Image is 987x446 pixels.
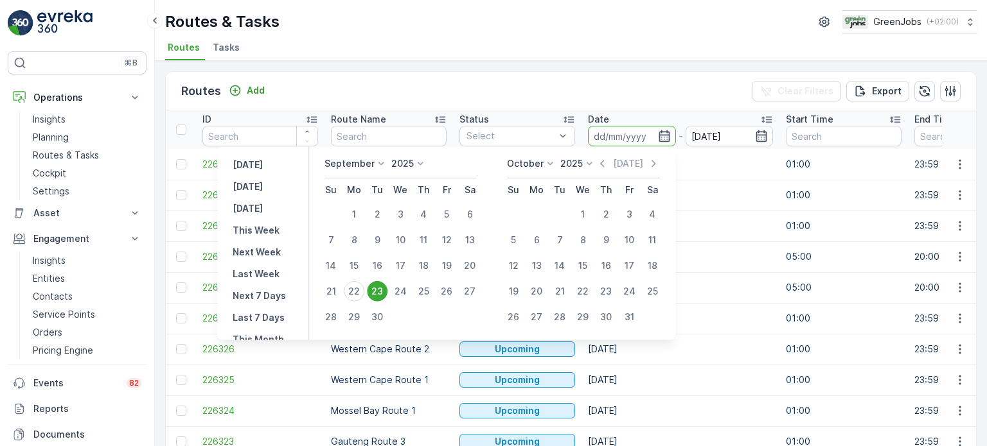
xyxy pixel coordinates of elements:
div: 9 [367,230,387,250]
td: [DATE] [582,334,779,365]
a: Insights [28,252,147,270]
td: [DATE] [582,395,779,426]
span: 226407 [202,250,318,263]
p: Settings [33,185,69,198]
p: Pricing Engine [33,344,93,357]
p: Entities [33,272,65,285]
p: Service Points [33,308,95,321]
div: 7 [549,230,570,250]
div: Toggle Row Selected [176,406,186,416]
button: Engagement [8,226,147,252]
div: 16 [367,255,387,276]
div: 8 [344,230,364,250]
button: Upcoming [459,372,575,388]
div: 30 [596,307,616,327]
div: 10 [619,230,639,250]
p: Mossel Bay Route 1 [331,404,447,417]
p: Contacts [33,290,73,303]
a: Service Points [28,305,147,323]
button: This Month [227,332,289,347]
span: Routes [168,41,200,54]
div: 3 [390,204,411,225]
div: 25 [413,281,434,302]
a: Insights [28,110,147,128]
p: [DATE] [613,157,643,170]
a: Reports [8,396,147,422]
button: Today [227,179,268,194]
div: 7 [321,230,341,250]
button: Yesterday [227,157,268,173]
img: logo_light-DOdMpM7g.png [37,10,93,36]
div: 6 [526,230,547,250]
a: 226327 [202,312,318,325]
p: 05:00 [786,281,902,294]
div: 28 [321,307,341,327]
p: Western Cape Route 1 [331,373,447,386]
div: 24 [390,281,411,302]
p: 01:00 [786,189,902,202]
p: This Week [233,224,280,237]
div: 26 [503,307,524,327]
th: Saturday [458,178,481,202]
div: 26 [436,281,457,302]
p: October [507,157,544,170]
p: 01:00 [786,158,902,171]
p: Upcoming [495,373,540,386]
div: Toggle Row Selected [176,159,186,169]
div: 2 [596,204,616,225]
div: 17 [390,255,411,276]
p: 01:00 [786,343,902,356]
p: 01:00 [786,312,902,325]
div: Toggle Row Selected [176,190,186,200]
th: Friday [618,178,641,202]
p: [DATE] [233,180,263,193]
div: 4 [413,204,434,225]
th: Monday [342,178,366,202]
div: 29 [344,307,364,327]
div: Toggle Row Selected [176,221,186,231]
p: - [679,128,683,144]
a: Contacts [28,287,147,305]
p: Last Week [233,268,280,280]
td: [DATE] [582,303,779,334]
button: Next Week [227,244,286,260]
div: 25 [642,281,662,302]
th: Wednesday [389,178,412,202]
div: Toggle Row Selected [176,375,186,385]
p: Upcoming [495,343,540,356]
th: Tuesday [548,178,571,202]
button: Upcoming [459,341,575,357]
p: ID [202,113,211,126]
div: 16 [596,255,616,276]
p: Routes & Tasks [165,12,280,32]
th: Sunday [319,178,342,202]
div: 29 [573,307,593,327]
div: 1 [344,204,364,225]
p: ( +02:00 ) [927,17,959,27]
div: 27 [526,307,547,327]
div: 18 [642,255,662,276]
th: Sunday [502,178,525,202]
span: 226325 [202,373,318,386]
th: Monday [525,178,548,202]
button: Clear Filters [752,81,841,101]
p: 2025 [560,157,583,170]
p: ⌘B [125,58,138,68]
a: Planning [28,128,147,146]
p: Add [247,84,265,97]
p: Western Cape Route 2 [331,343,447,356]
p: Engagement [33,232,121,245]
div: 11 [413,230,434,250]
th: Saturday [641,178,664,202]
span: 226324 [202,404,318,417]
p: Next 7 Days [233,289,286,302]
p: Cockpit [33,167,66,180]
input: dd/mm/yyyy [588,126,676,146]
p: Insights [33,254,66,267]
div: 2 [367,204,387,225]
div: 12 [436,230,457,250]
a: Settings [28,182,147,200]
p: Export [872,85,902,98]
div: 20 [526,281,547,302]
p: Date [588,113,609,126]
